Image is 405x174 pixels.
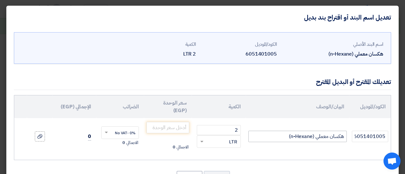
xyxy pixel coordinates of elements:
th: الضرائب [96,95,144,118]
input: RFQ_STEP1.ITEMS.2.AMOUNT_TITLE [197,125,241,135]
th: الكود/الموديل [349,95,391,118]
ng-select: VAT [101,126,139,139]
th: البيان/الوصف [246,95,349,118]
div: هكسان معملي (n-Hexane) [282,50,383,58]
div: 6051401005 [201,50,277,58]
div: تعديلك المقترح أو البديل المقترح [316,77,391,87]
th: سعر الوحدة (EGP) [144,95,192,118]
th: الكمية [192,95,246,118]
span: الاجمالي [126,140,138,146]
div: 2 LTR [120,50,196,58]
div: اسم البند الأصلي [282,41,383,48]
h4: تعديل اسم البند أو اقتراح بند بديل [304,13,391,21]
input: Add Item Description [248,131,347,142]
div: الكود/الموديل [201,41,277,48]
th: الإجمالي (EGP) [53,95,96,118]
span: LTR [229,138,237,146]
span: 0 [173,144,175,150]
span: 0 [122,140,125,146]
input: أدخل سعر الوحدة [146,122,189,133]
span: 0 [88,133,91,141]
span: الاجمالي [177,144,189,150]
a: Open chat [383,153,401,170]
div: الكمية [120,41,196,48]
input: الموديل [352,131,388,142]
